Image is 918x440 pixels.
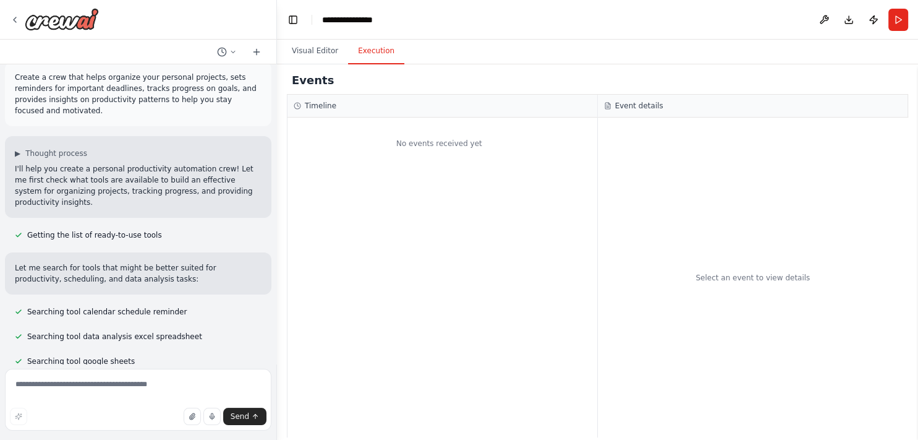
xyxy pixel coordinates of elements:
[284,11,302,28] button: Hide left sidebar
[15,149,20,158] span: ▶
[231,412,249,421] span: Send
[287,124,591,163] div: No events received yet
[223,408,266,425] button: Send
[15,163,261,208] p: I'll help you create a personal productivity automation crew! Let me first check what tools are a...
[15,72,261,116] p: Create a crew that helps organize your personal projects, sets reminders for important deadlines,...
[27,230,162,240] span: Getting the list of ready-to-use tools
[184,408,201,425] button: Upload files
[292,72,334,89] h2: Events
[25,149,87,158] span: Thought process
[27,307,187,317] span: Searching tool calendar schedule reminder
[615,101,663,111] h3: Event details
[282,38,348,64] button: Visual Editor
[348,38,404,64] button: Execution
[305,101,336,111] h3: Timeline
[15,149,87,158] button: ▶Thought process
[322,14,381,26] nav: breadcrumb
[10,408,27,425] button: Improve this prompt
[25,8,99,30] img: Logo
[212,45,242,59] button: Switch to previous chat
[15,262,261,285] p: Let me search for tools that might be better suited for productivity, scheduling, and data analys...
[27,356,135,366] span: Searching tool google sheets
[247,45,266,59] button: Start a new chat
[695,273,810,283] div: Select an event to view details
[27,332,202,342] span: Searching tool data analysis excel spreadsheet
[203,408,221,425] button: Click to speak your automation idea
